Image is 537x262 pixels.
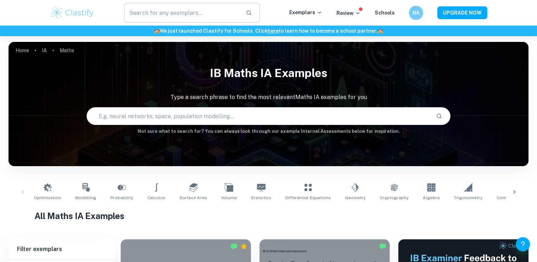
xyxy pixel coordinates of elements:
[345,195,366,201] span: Geometry
[336,9,361,17] p: Review
[230,243,237,250] img: Marked
[409,6,423,20] button: NA
[437,6,487,19] button: UPGRADE NOW
[221,195,237,201] span: Volume
[147,195,165,201] span: Calculus
[34,209,503,222] h1: All Maths IA Examples
[124,3,240,23] input: Search for any exemplars...
[110,195,133,201] span: Probability
[433,110,445,122] button: Search
[289,9,322,16] p: Exemplars
[180,195,207,201] span: Surface Area
[412,9,420,17] h6: NA
[42,45,47,55] a: IA
[50,6,95,20] img: Clastify logo
[268,28,279,34] a: here
[379,243,386,250] img: Marked
[375,10,395,16] a: Schools
[75,195,96,201] span: Modelling
[454,195,482,201] span: Trigonometry
[9,128,528,135] h6: Not sure what to search for? You can always look through our example Internal Assessments below f...
[87,106,431,126] input: E.g. neural networks, space, population modelling...
[240,243,247,250] div: Premium
[154,28,160,34] span: 🏫
[516,237,530,251] button: Help and Feedback
[9,62,528,84] h1: IB Maths IA examples
[1,27,536,35] h6: We just launched Clastify for Schools. Click to learn how to become a school partner.
[16,45,29,55] a: Home
[9,239,115,259] h6: Filter exemplars
[251,195,271,201] span: Statistics
[60,47,74,54] p: Maths
[34,195,61,201] span: Optimization
[497,195,536,201] span: Complex Numbers
[423,195,440,201] span: Algebra
[9,93,528,102] p: Type a search phrase to find the most relevant Maths IA examples for you
[380,195,409,201] span: Cryptography
[377,28,383,34] span: 🏫
[285,195,331,201] span: Differential Equations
